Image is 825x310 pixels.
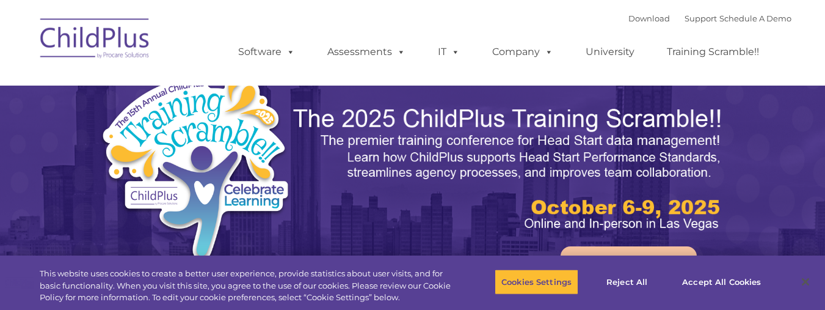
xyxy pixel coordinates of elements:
a: Training Scramble!! [655,40,771,64]
a: Support [685,13,717,23]
a: Company [480,40,565,64]
a: Download [628,13,670,23]
a: University [573,40,647,64]
a: Learn More [561,246,697,283]
div: This website uses cookies to create a better user experience, provide statistics about user visit... [40,268,454,304]
a: IT [426,40,472,64]
button: Reject All [589,269,665,295]
button: Close [792,268,819,295]
a: Schedule A Demo [719,13,791,23]
span: Last name [170,81,207,90]
a: Software [226,40,307,64]
img: ChildPlus by Procare Solutions [34,10,156,71]
button: Accept All Cookies [675,269,768,295]
span: Phone number [170,131,222,140]
a: Assessments [315,40,418,64]
font: | [628,13,791,23]
button: Cookies Settings [495,269,578,295]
